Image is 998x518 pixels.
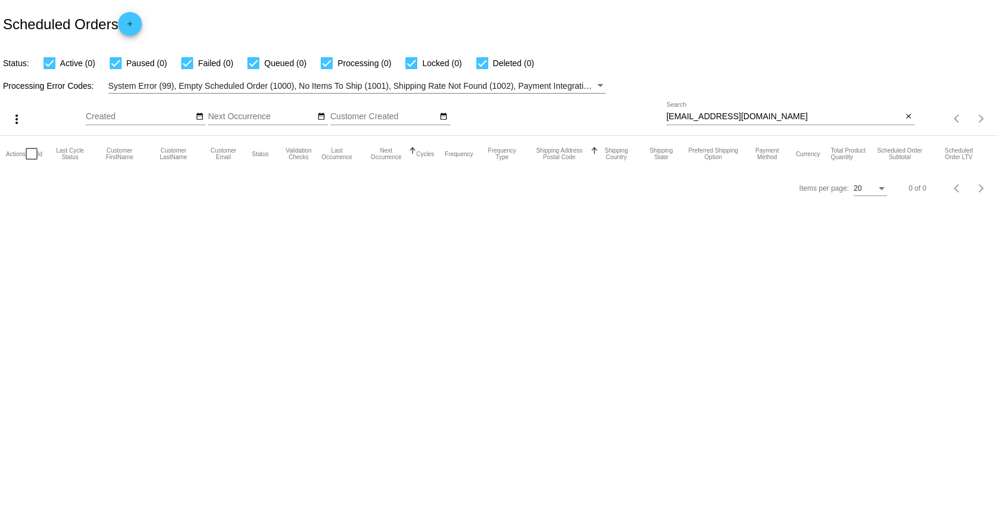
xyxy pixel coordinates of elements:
mat-header-cell: Actions [6,136,26,172]
span: Locked (0) [422,56,461,70]
button: Next page [969,176,993,200]
input: Customer Created [330,112,438,122]
button: Change sorting for LastOccurrenceUtc [318,147,356,160]
button: Change sorting for CustomerEmail [206,147,241,160]
button: Previous page [946,176,969,200]
div: Items per page: [799,184,849,193]
span: 20 [854,184,861,193]
mat-icon: add [123,20,137,34]
button: Change sorting for ShippingState [645,147,677,160]
span: Queued (0) [264,56,306,70]
mat-select: Filter by Processing Error Codes [109,79,606,94]
button: Change sorting for PreferredShippingOption [688,147,738,160]
button: Change sorting for CustomerLastName [152,147,195,160]
span: Status: [3,58,29,68]
button: Change sorting for Cycles [416,150,434,157]
button: Change sorting for Frequency [445,150,473,157]
button: Change sorting for CurrencyIso [796,150,820,157]
input: Search [667,112,903,122]
button: Change sorting for Subtotal [874,147,925,160]
span: Processing Error Codes: [3,81,94,91]
button: Change sorting for LastProcessingCycleId [53,147,87,160]
button: Next page [969,107,993,131]
button: Change sorting for FrequencyType [484,147,520,160]
button: Change sorting for NextOccurrenceUtc [367,147,405,160]
button: Previous page [946,107,969,131]
span: Deleted (0) [493,56,534,70]
button: Change sorting for ShippingCountry [598,147,634,160]
mat-icon: more_vert [10,112,24,126]
button: Change sorting for ShippingPostcode [531,147,588,160]
div: 0 of 0 [909,184,926,193]
button: Change sorting for PaymentMethod.Type [749,147,785,160]
span: Active (0) [60,56,95,70]
mat-icon: date_range [196,112,204,122]
mat-header-cell: Validation Checks [280,136,318,172]
h2: Scheduled Orders [3,12,142,36]
mat-icon: date_range [439,112,448,122]
span: Failed (0) [198,56,233,70]
mat-icon: date_range [317,112,326,122]
button: Change sorting for Id [38,150,42,157]
mat-select: Items per page: [854,185,887,193]
button: Change sorting for LifetimeValue [936,147,981,160]
mat-header-cell: Total Product Quantity [830,136,874,172]
button: Change sorting for CustomerFirstName [98,147,141,160]
button: Change sorting for Status [252,150,268,157]
input: Next Occurrence [208,112,315,122]
mat-icon: close [904,112,913,122]
button: Clear [903,111,915,123]
span: Processing (0) [337,56,391,70]
span: Paused (0) [126,56,167,70]
input: Created [86,112,193,122]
